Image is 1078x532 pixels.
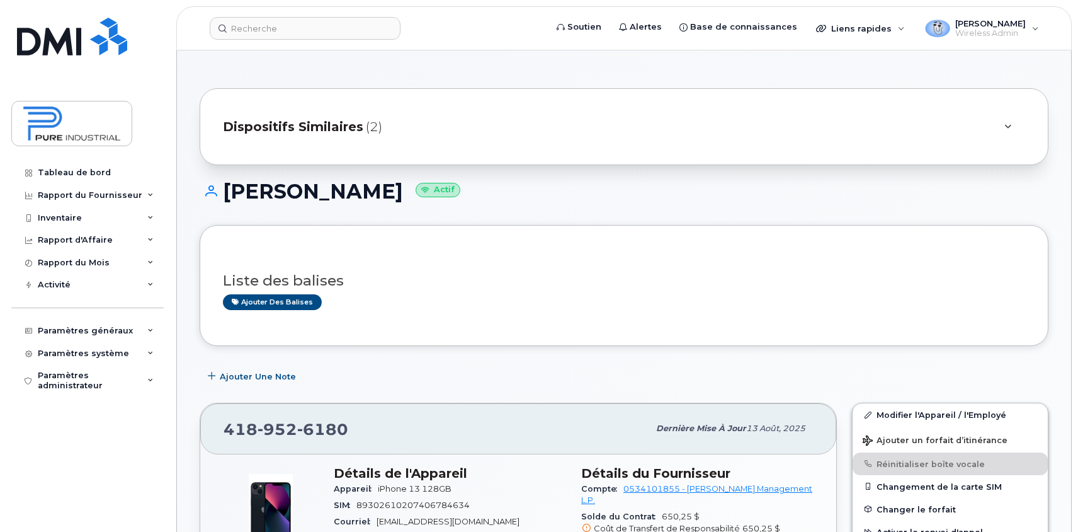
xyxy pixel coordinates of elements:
small: Actif [416,183,460,197]
a: Modifier l'Appareil / l'Employé [853,403,1048,426]
span: 952 [258,420,297,439]
span: 89302610207406784634 [356,500,470,510]
button: Ajouter une Note [200,365,307,388]
h1: [PERSON_NAME] [200,180,1048,202]
span: Solde du Contrat [581,512,662,521]
span: 13 août, 2025 [746,424,805,433]
span: Dernière mise à jour [656,424,746,433]
h3: Liste des balises [223,273,1025,289]
button: Réinitialiser boîte vocale [853,453,1048,475]
button: Changer le forfait [853,498,1048,521]
span: Courriel [334,517,377,526]
span: Appareil [334,484,378,494]
a: Ajouter des balises [223,294,322,310]
span: 6180 [297,420,348,439]
span: 418 [224,420,348,439]
a: 0534101855 - [PERSON_NAME] Management L.P. [581,484,812,505]
h3: Détails du Fournisseur [581,466,814,481]
span: [EMAIL_ADDRESS][DOMAIN_NAME] [377,517,519,526]
span: (2) [366,118,382,136]
span: Changer le forfait [877,504,956,514]
span: Compte [581,484,623,494]
span: Dispositifs Similaires [223,118,363,136]
span: Ajouter un forfait d’itinérance [863,436,1007,448]
span: Ajouter une Note [220,371,296,383]
button: Changement de la carte SIM [853,475,1048,498]
span: iPhone 13 128GB [378,484,451,494]
h3: Détails de l'Appareil [334,466,566,481]
span: SIM [334,500,356,510]
button: Ajouter un forfait d’itinérance [853,427,1048,453]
